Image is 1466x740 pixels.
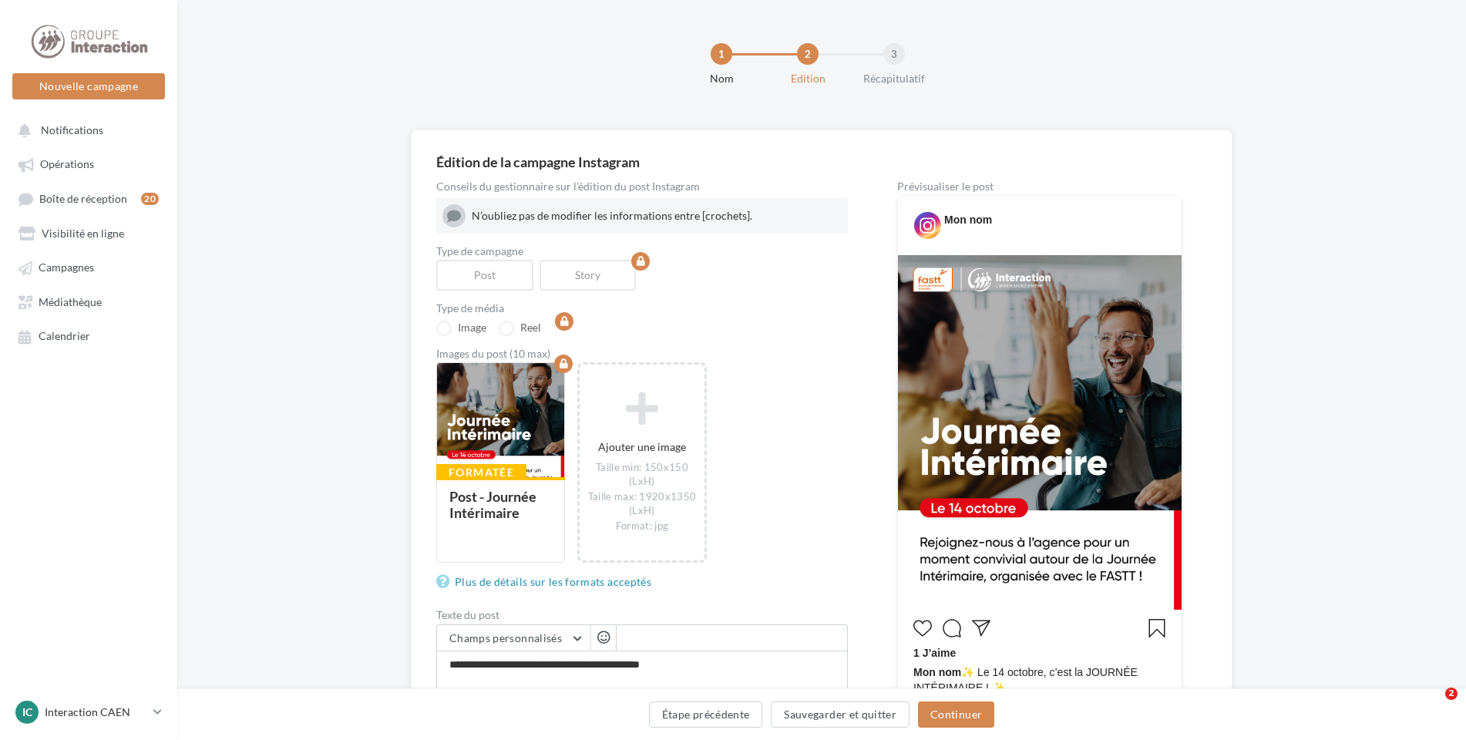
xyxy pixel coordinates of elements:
[436,610,848,621] label: Texte du post
[913,645,1166,664] div: 1 J’aime
[40,158,94,171] span: Opérations
[437,625,590,651] button: Champs personnalisés
[913,619,932,637] svg: J’aime
[9,150,168,177] a: Opérations
[41,123,103,136] span: Notifications
[944,212,992,227] div: Mon nom
[1414,688,1451,725] iframe: Intercom live chat
[22,705,32,720] span: IC
[1148,619,1166,637] svg: Enregistrer
[45,705,147,720] p: Interaction CAEN
[449,631,562,644] span: Champs personnalisés
[972,619,990,637] svg: Partager la publication
[436,348,848,359] div: Images du post (10 max)
[9,219,168,247] a: Visibilité en ligne
[12,73,165,99] button: Nouvelle campagne
[9,116,162,143] button: Notifications
[436,573,657,591] a: Plus de détails sur les formats acceptés
[141,193,159,205] div: 20
[42,227,124,240] span: Visibilité en ligne
[797,43,819,65] div: 2
[913,666,961,678] span: Mon nom
[9,321,168,349] a: Calendrier
[1445,688,1458,700] span: 2
[883,43,905,65] div: 3
[436,303,848,314] label: Type de média
[39,261,94,274] span: Campagnes
[845,71,943,86] div: Récapitulatif
[918,701,994,728] button: Continuer
[39,295,102,308] span: Médiathèque
[897,181,1182,192] div: Prévisualiser le post
[39,330,90,343] span: Calendrier
[12,698,165,727] a: IC Interaction CAEN
[39,192,127,205] span: Boîte de réception
[672,71,771,86] div: Nom
[758,71,857,86] div: Edition
[9,253,168,281] a: Campagnes
[436,181,848,192] div: Conseils du gestionnaire sur l'édition du post Instagram
[9,184,168,213] a: Boîte de réception20
[436,464,526,481] div: Formatée
[943,619,961,637] svg: Commenter
[771,701,910,728] button: Sauvegarder et quitter
[436,155,1207,169] div: Édition de la campagne Instagram
[449,488,536,521] div: Post - Journée Intérimaire
[436,246,848,257] label: Type de campagne
[649,701,763,728] button: Étape précédente
[711,43,732,65] div: 1
[472,208,842,224] div: N’oubliez pas de modifier les informations entre [crochets].
[9,288,168,315] a: Médiathèque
